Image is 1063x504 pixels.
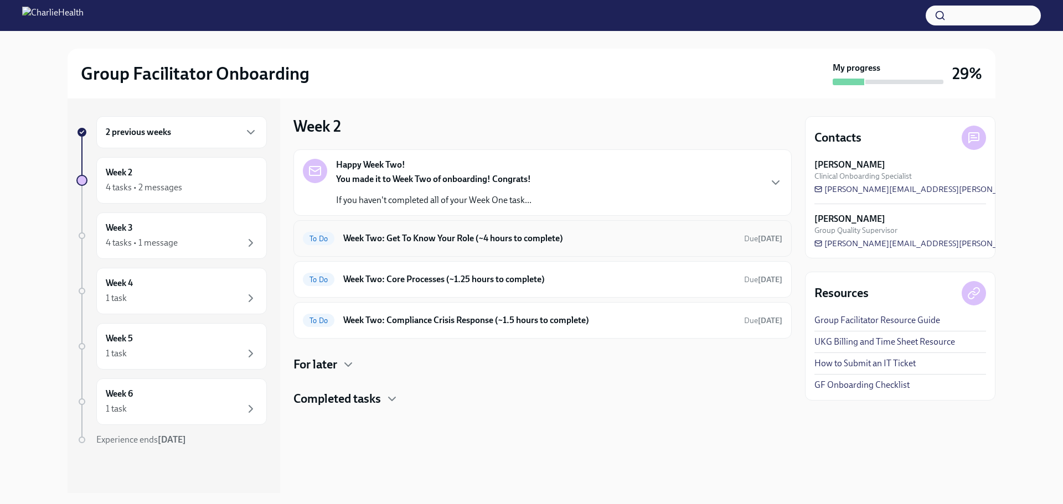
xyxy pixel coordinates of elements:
[343,273,735,285] h6: Week Two: Core Processes (~1.25 hours to complete)
[22,7,84,24] img: CharlieHealth
[76,212,267,259] a: Week 34 tasks • 1 message
[303,311,782,329] a: To DoWeek Two: Compliance Crisis Response (~1.5 hours to complete)Due[DATE]
[744,234,782,243] span: Due
[814,336,955,348] a: UKG Billing and Time Sheet Resource
[758,275,782,284] strong: [DATE]
[303,235,334,243] span: To Do
[81,63,309,85] h2: Group Facilitator Onboarding
[336,174,531,184] strong: You made it to Week Two of onboarding! Congrats!
[303,230,782,247] a: To DoWeek Two: Get To Know Your Role (~4 hours to complete)Due[DATE]
[76,323,267,370] a: Week 51 task
[76,378,267,425] a: Week 61 task
[76,268,267,314] a: Week 41 task
[96,434,186,445] span: Experience ends
[106,167,132,179] h6: Week 2
[293,391,792,407] div: Completed tasks
[336,194,531,206] p: If you haven't completed all of your Week One task...
[106,332,133,345] h6: Week 5
[343,232,735,245] h6: Week Two: Get To Know Your Role (~4 hours to complete)
[744,316,782,325] span: Due
[293,391,381,407] h4: Completed tasks
[814,159,885,171] strong: [PERSON_NAME]
[106,181,182,194] div: 4 tasks • 2 messages
[106,277,133,289] h6: Week 4
[758,316,782,325] strong: [DATE]
[293,356,337,373] h4: For later
[303,271,782,288] a: To DoWeek Two: Core Processes (~1.25 hours to complete)Due[DATE]
[814,225,897,236] span: Group Quality Supervisor
[814,285,869,302] h4: Resources
[744,315,782,326] span: September 29th, 2025 10:00
[158,434,186,445] strong: [DATE]
[106,403,127,415] div: 1 task
[293,116,341,136] h3: Week 2
[744,275,782,284] span: Due
[106,347,127,360] div: 1 task
[106,292,127,304] div: 1 task
[106,237,178,249] div: 4 tasks • 1 message
[343,314,735,326] h6: Week Two: Compliance Crisis Response (~1.5 hours to complete)
[303,316,334,325] span: To Do
[814,379,910,391] a: GF Onboarding Checklist
[952,64,982,84] h3: 29%
[76,157,267,204] a: Week 24 tasks • 2 messages
[814,314,940,326] a: Group Facilitator Resource Guide
[758,234,782,243] strong: [DATE]
[814,357,916,370] a: How to Submit an IT Ticket
[744,233,782,244] span: September 29th, 2025 10:00
[106,388,133,400] h6: Week 6
[293,356,792,373] div: For later
[106,126,171,138] h6: 2 previous weeks
[303,276,334,284] span: To Do
[744,274,782,285] span: September 29th, 2025 10:00
[106,222,133,234] h6: Week 3
[814,129,861,146] h4: Contacts
[833,62,880,74] strong: My progress
[814,213,885,225] strong: [PERSON_NAME]
[336,159,405,171] strong: Happy Week Two!
[814,171,912,181] span: Clinical Onboarding Specialist
[96,116,267,148] div: 2 previous weeks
